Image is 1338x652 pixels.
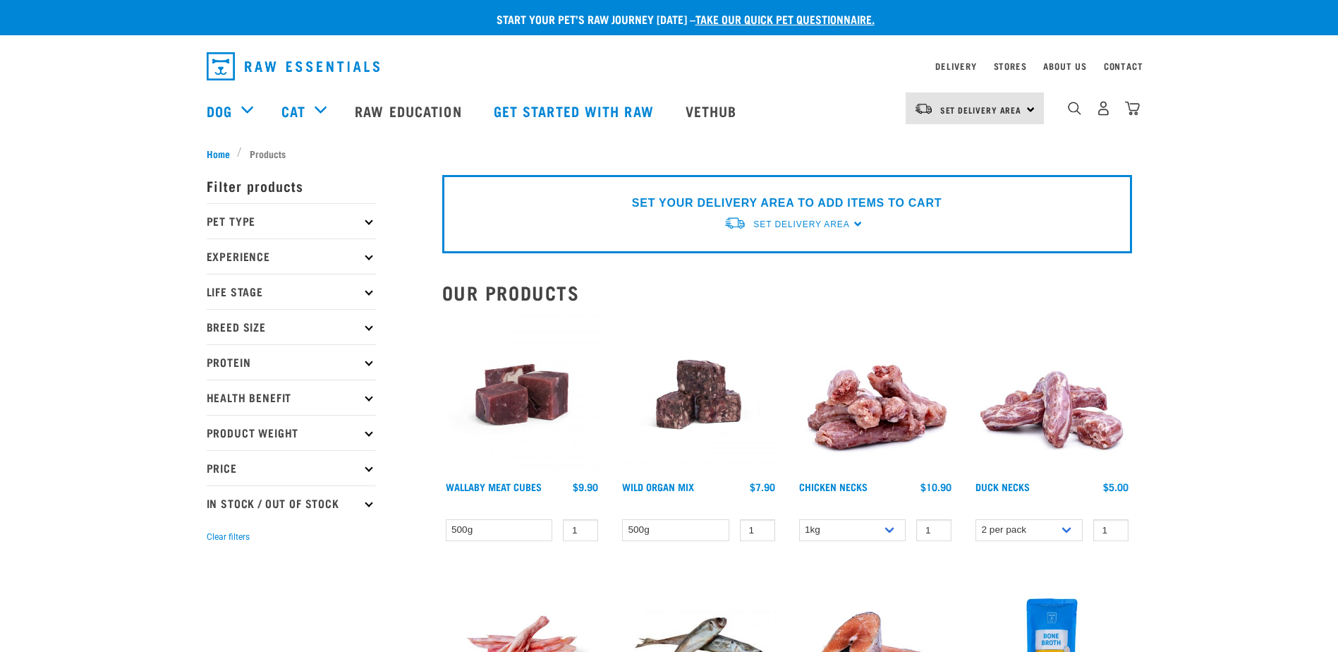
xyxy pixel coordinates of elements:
a: Vethub [671,83,755,139]
a: Raw Education [341,83,479,139]
a: Wallaby Meat Cubes [446,484,542,489]
img: van-moving.png [724,216,746,231]
img: Raw Essentials Logo [207,52,379,80]
nav: breadcrumbs [207,146,1132,161]
span: Set Delivery Area [940,107,1022,112]
span: Set Delivery Area [753,219,849,229]
a: take our quick pet questionnaire. [695,16,875,22]
a: Home [207,146,238,161]
a: About Us [1043,64,1086,68]
p: Pet Type [207,203,376,239]
p: SET YOUR DELIVERY AREA TO ADD ITEMS TO CART [632,195,942,212]
img: Pile Of Chicken Necks For Pets [796,315,956,475]
div: $7.90 [750,481,775,493]
p: Filter products [207,168,376,203]
input: 1 [1093,519,1129,541]
p: Health Benefit [207,380,376,415]
img: user.png [1096,101,1111,116]
h2: Our Products [442,282,1132,303]
img: home-icon@2x.png [1125,101,1140,116]
div: $10.90 [920,481,951,493]
nav: dropdown navigation [195,47,1143,86]
div: $9.90 [573,481,598,493]
a: Cat [281,100,305,121]
img: Wallaby Meat Cubes [442,315,602,475]
p: Life Stage [207,274,376,309]
button: Clear filters [207,531,250,543]
img: Pile Of Duck Necks For Pets [972,315,1132,475]
p: Product Weight [207,415,376,450]
a: Dog [207,100,232,121]
p: Price [207,450,376,485]
p: Experience [207,239,376,274]
input: 1 [740,519,775,541]
a: Duck Necks [975,484,1030,489]
a: Contact [1104,64,1143,68]
a: Stores [994,64,1027,68]
input: 1 [916,519,951,541]
a: Chicken Necks [799,484,868,489]
div: $5.00 [1103,481,1129,493]
a: Get started with Raw [480,83,671,139]
span: Home [207,146,230,161]
img: van-moving.png [914,102,933,115]
img: home-icon-1@2x.png [1068,102,1081,115]
a: Wild Organ Mix [622,484,694,489]
input: 1 [563,519,598,541]
p: In Stock / Out Of Stock [207,485,376,521]
img: Wild Organ Mix [619,315,779,475]
p: Protein [207,344,376,380]
p: Breed Size [207,309,376,344]
a: Delivery [935,64,976,68]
